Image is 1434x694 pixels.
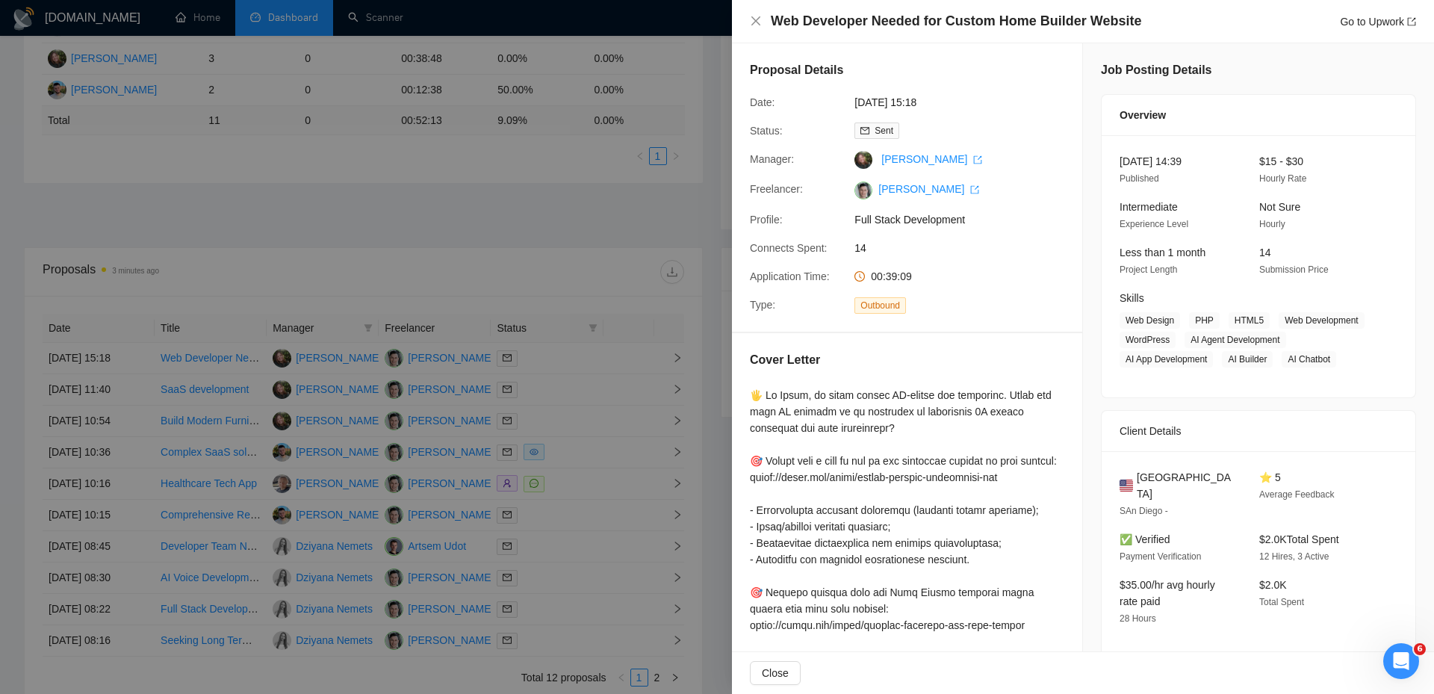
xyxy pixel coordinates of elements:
span: AI Agent Development [1185,332,1285,348]
span: Not Sure [1259,201,1300,213]
span: Submission Price [1259,264,1329,275]
span: HTML5 [1229,312,1270,329]
span: Payment Verification [1120,551,1201,562]
span: AI App Development [1120,351,1213,368]
span: Full Stack Development [854,211,1078,228]
span: Overview [1120,107,1166,123]
span: Skills [1120,292,1144,304]
span: Experience Level [1120,219,1188,229]
span: Close [762,665,789,681]
img: c1Tebym3BND9d52IcgAhOjDIggZNrr93DrArCnDDhQCo9DNa2fMdUdlKkX3cX7l7jn [854,182,872,199]
span: SAn Diego - [1120,506,1168,516]
span: Total Spent [1259,597,1304,607]
h5: Proposal Details [750,61,843,79]
span: 12 Hires, 3 Active [1259,551,1329,562]
span: $35.00/hr avg hourly rate paid [1120,579,1215,607]
span: 14 [854,240,1078,256]
button: Close [750,15,762,28]
span: [GEOGRAPHIC_DATA] [1137,469,1235,502]
span: export [970,185,979,194]
span: mail [860,126,869,135]
span: Date: [750,96,775,108]
span: 28 Hours [1120,613,1156,624]
span: export [973,155,982,164]
h5: Cover Letter [750,351,820,369]
span: Manager: [750,153,794,165]
span: Hourly Rate [1259,173,1306,184]
span: Project Length [1120,264,1177,275]
span: Freelancer: [750,183,803,195]
h4: Web Developer Needed for Custom Home Builder Website [771,12,1141,31]
span: PHP [1189,312,1220,329]
span: Less than 1 month [1120,247,1205,258]
span: Published [1120,173,1159,184]
span: Hourly [1259,219,1285,229]
span: $2.0K [1259,579,1287,591]
span: 14 [1259,247,1271,258]
span: Web Development [1279,312,1365,329]
a: Go to Upworkexport [1340,16,1416,28]
span: Web Design [1120,312,1180,329]
span: Status: [750,125,783,137]
span: ✅ Verified [1120,533,1170,545]
span: 00:39:09 [871,270,912,282]
span: 6 [1414,643,1426,655]
span: Application Time: [750,270,830,282]
span: Average Feedback [1259,489,1335,500]
span: Profile: [750,214,783,226]
a: [PERSON_NAME] export [878,183,979,195]
span: AI Chatbot [1282,351,1336,368]
span: Sent [875,126,893,136]
span: WordPress [1120,332,1176,348]
span: clock-circle [854,271,865,282]
span: Outbound [854,297,906,314]
span: close [750,15,762,27]
span: Type: [750,299,775,311]
span: Intermediate [1120,201,1178,213]
span: [DATE] 14:39 [1120,155,1182,167]
div: Client Details [1120,411,1397,451]
span: Connects Spent: [750,242,828,254]
span: export [1407,17,1416,26]
button: Close [750,661,801,685]
span: AI Builder [1222,351,1273,368]
span: ⭐ 5 [1259,471,1281,483]
img: 🇺🇸 [1120,477,1133,494]
span: [DATE] 15:18 [854,94,1078,111]
span: $15 - $30 [1259,155,1303,167]
h5: Job Posting Details [1101,61,1211,79]
iframe: Intercom live chat [1383,643,1419,679]
a: [PERSON_NAME] export [881,153,982,165]
span: $2.0K Total Spent [1259,533,1339,545]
